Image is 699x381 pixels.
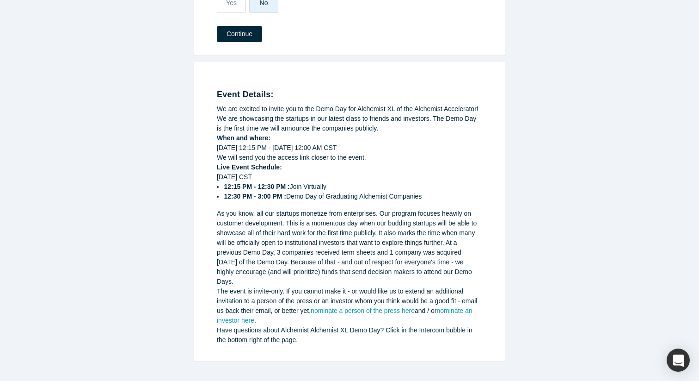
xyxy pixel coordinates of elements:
a: nominate a person of the press here [311,307,415,314]
div: Have questions about Alchemist Alchemist XL Demo Day? Click in the Intercom bubble in the bottom ... [217,325,482,345]
div: We are excited to invite you to the Demo Day for Alchemist XL of the Alchemist Accelerator! [217,104,482,114]
strong: When and where: [217,134,270,142]
div: We are showcasing the startups in our latest class to friends and investors. The Demo Day is the ... [217,114,482,133]
strong: 12:15 PM - 12:30 PM : [224,183,289,190]
div: We will send you the access link closer to the event. [217,153,482,162]
div: [DATE] 12:15 PM - [DATE] 12:00 AM CST [217,143,482,153]
div: As you know, all our startups monetize from enterprises. Our program focuses heavily on customer ... [217,209,482,287]
button: Continue [217,26,262,42]
li: Demo Day of Graduating Alchemist Companies [224,192,482,201]
div: [DATE] CST [217,172,482,201]
div: The event is invite-only. If you cannot make it - or would like us to extend an additional invita... [217,287,482,325]
li: Join Virtually [224,182,482,192]
strong: 12:30 PM - 3:00 PM : [224,193,286,200]
strong: Live Event Schedule: [217,163,282,171]
strong: Event Details: [217,90,274,99]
